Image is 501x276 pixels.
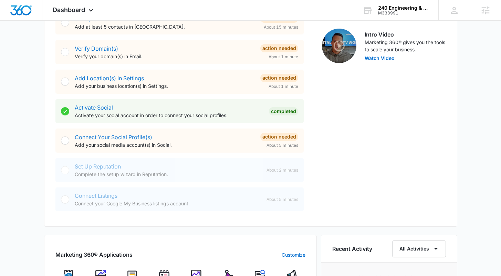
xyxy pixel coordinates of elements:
[267,196,298,203] span: About 5 minutes
[365,30,446,39] h3: Intro Video
[365,56,395,61] button: Watch Video
[75,75,144,82] a: Add Location(s) in Settings
[75,171,261,178] p: Complete the setup wizard in Reputation.
[75,112,263,119] p: Activate your social account in order to connect your social profiles.
[75,134,152,141] a: Connect Your Social Profile(s)
[260,74,298,82] div: Action Needed
[75,141,255,149] p: Add your social media account(s) in Social.
[267,142,298,149] span: About 5 minutes
[75,82,255,90] p: Add your business location(s) in Settings.
[75,200,261,207] p: Connect your Google My Business listings account.
[322,29,356,63] img: Intro Video
[378,11,428,16] div: account id
[55,251,133,259] h2: Marketing 360® Applications
[269,83,298,90] span: About 1 minute
[75,45,118,52] a: Verify Domain(s)
[75,16,136,22] a: Set Up Contacts in CRM
[75,23,255,30] p: Add at least 5 contacts in [GEOGRAPHIC_DATA].
[378,5,428,11] div: account name
[269,107,298,115] div: Completed
[75,104,113,111] a: Activate Social
[332,245,372,253] h6: Recent Activity
[267,167,298,173] span: About 2 minutes
[282,251,305,258] a: Customize
[264,24,298,30] span: About 15 minutes
[75,53,255,60] p: Verify your domain(s) in Email.
[53,6,85,13] span: Dashboard
[260,44,298,52] div: Action Needed
[365,39,446,53] p: Marketing 360® gives you the tools to scale your business.
[269,54,298,60] span: About 1 minute
[260,133,298,141] div: Action Needed
[392,240,446,257] button: All Activities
